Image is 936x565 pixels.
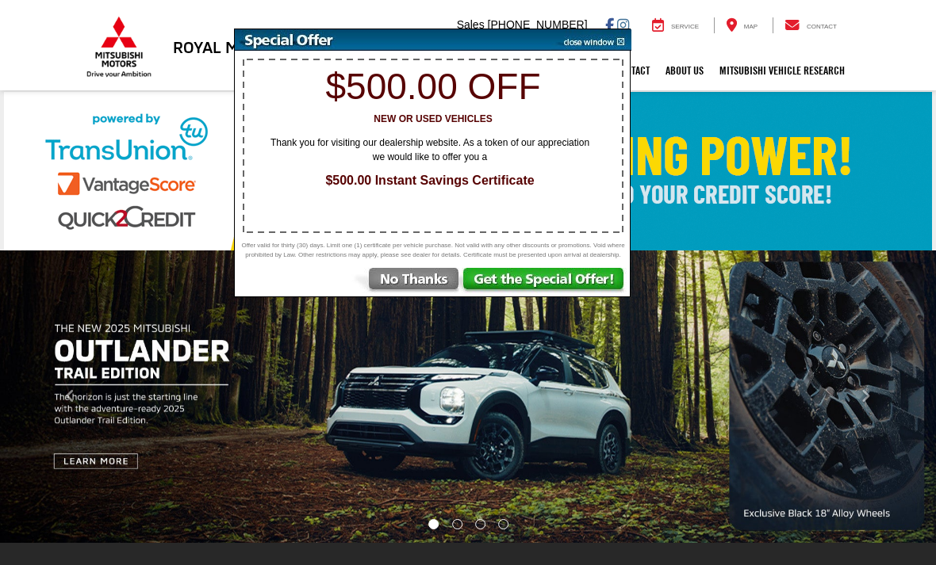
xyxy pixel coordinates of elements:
a: Mitsubishi Vehicle Research [712,51,853,90]
span: $500.00 Instant Savings Certificate [251,172,608,190]
a: Contact [607,51,658,90]
h3: New or Used Vehicles [244,114,623,124]
span: Map [744,23,758,30]
a: Service [640,17,711,33]
h3: Royal Mitsubishi [173,38,312,55]
span: Sales [457,18,485,31]
a: Instagram: Click to visit our Instagram page [617,18,629,31]
h1: $500.00 off [244,67,623,107]
span: Thank you for visiting our dealership website. As a token of our appreciation we would like to of... [259,136,600,163]
a: Map [714,17,769,33]
li: Go to slide number 3. [475,519,485,529]
img: No Thanks, Continue to Website [351,268,462,296]
img: Check Your Buying Power [4,92,932,250]
span: Contact [807,23,837,30]
span: Offer valid for thirty (30) days. Limit one (1) certificate per vehicle purchase. Not valid with ... [239,241,627,260]
li: Go to slide number 1. [428,519,439,529]
img: Get the Special Offer [462,268,630,296]
span: [PHONE_NUMBER] [488,18,588,31]
img: close window [551,29,631,51]
a: About Us [658,51,712,90]
button: Click to view next picture. [796,282,936,511]
li: Go to slide number 4. [498,519,508,529]
img: Mitsubishi [83,16,155,78]
span: Service [671,23,699,30]
li: Go to slide number 2. [452,519,462,529]
img: Special Offer [235,29,552,51]
a: Contact [773,17,849,33]
a: Facebook: Click to visit our Facebook page [605,18,614,31]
